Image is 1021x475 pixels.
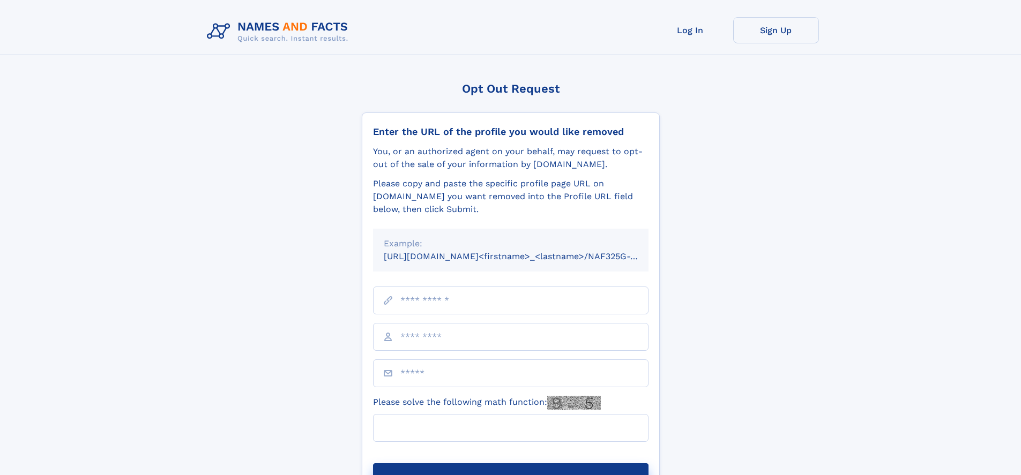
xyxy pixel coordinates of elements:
[203,17,357,46] img: Logo Names and Facts
[384,251,669,261] small: [URL][DOMAIN_NAME]<firstname>_<lastname>/NAF325G-xxxxxxxx
[362,82,660,95] div: Opt Out Request
[373,126,649,138] div: Enter the URL of the profile you would like removed
[384,237,638,250] div: Example:
[373,177,649,216] div: Please copy and paste the specific profile page URL on [DOMAIN_NAME] you want removed into the Pr...
[373,396,601,410] label: Please solve the following math function:
[733,17,819,43] a: Sign Up
[373,145,649,171] div: You, or an authorized agent on your behalf, may request to opt-out of the sale of your informatio...
[647,17,733,43] a: Log In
